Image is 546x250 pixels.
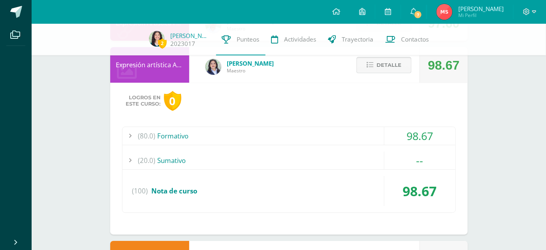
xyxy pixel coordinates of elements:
div: 98.67 [428,47,459,83]
a: Punteos [216,24,265,55]
div: Formativo [122,127,456,145]
span: Logros en este curso: [126,95,161,107]
a: Contactos [380,24,435,55]
span: Nota de curso [152,186,198,195]
span: Maestro [227,67,274,74]
span: [PERSON_NAME] [458,5,504,13]
div: Expresión artística ARTES PLÁSTICAS [110,47,189,83]
span: Actividades [284,35,316,44]
img: 6e225fc003bfcfe63679bea112e55f59.png [149,31,165,47]
span: Contactos [401,35,429,44]
div: 98.67 [384,127,456,145]
span: (80.0) [138,127,156,145]
span: Punteos [237,35,260,44]
div: 98.67 [384,176,456,206]
a: 2023017 [171,40,196,48]
a: Actividades [265,24,322,55]
span: (100) [132,176,148,206]
img: 4a4aaf78db504b0aa81c9e1154a6f8e5.png [205,59,221,75]
span: Trayectoria [342,35,374,44]
button: Detalle [356,57,412,73]
div: Sumativo [122,152,456,169]
a: [PERSON_NAME] [171,32,210,40]
div: 0 [164,91,181,111]
span: 2 [158,38,167,48]
span: [PERSON_NAME] [227,59,274,67]
a: Trayectoria [322,24,380,55]
span: (20.0) [138,152,156,169]
span: Detalle [377,58,401,72]
div: -- [384,152,456,169]
span: 7 [414,10,422,19]
img: fb703a472bdb86d4ae91402b7cff009e.png [437,4,452,20]
span: Mi Perfil [458,12,504,19]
